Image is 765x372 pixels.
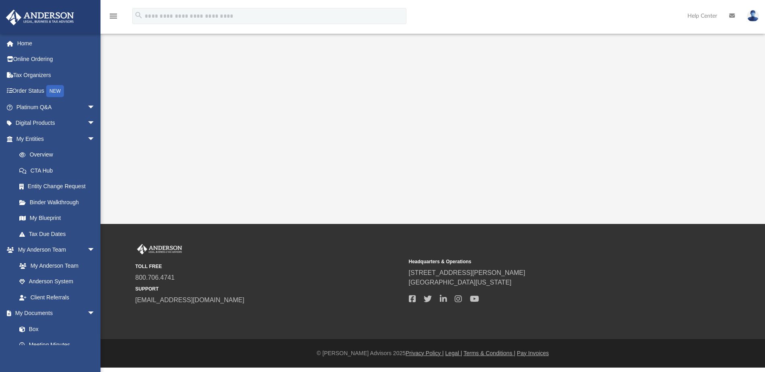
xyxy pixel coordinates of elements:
[134,11,143,20] i: search
[747,10,759,22] img: User Pic
[87,305,103,322] span: arrow_drop_down
[135,297,244,303] a: [EMAIL_ADDRESS][DOMAIN_NAME]
[6,99,107,115] a: Platinum Q&Aarrow_drop_down
[517,350,549,356] a: Pay Invoices
[445,350,462,356] a: Legal |
[11,321,99,337] a: Box
[135,285,403,293] small: SUPPORT
[6,51,107,67] a: Online Ordering
[11,258,99,274] a: My Anderson Team
[11,226,107,242] a: Tax Due Dates
[109,15,118,21] a: menu
[11,274,103,290] a: Anderson System
[135,274,175,281] a: 800.706.4741
[4,10,76,25] img: Anderson Advisors Platinum Portal
[87,131,103,147] span: arrow_drop_down
[135,244,184,254] img: Anderson Advisors Platinum Portal
[11,194,107,210] a: Binder Walkthrough
[6,35,107,51] a: Home
[6,242,103,258] a: My Anderson Teamarrow_drop_down
[109,11,118,21] i: menu
[11,163,107,179] a: CTA Hub
[87,115,103,132] span: arrow_drop_down
[6,305,103,321] a: My Documentsarrow_drop_down
[406,350,444,356] a: Privacy Policy |
[11,289,103,305] a: Client Referrals
[11,147,107,163] a: Overview
[11,179,107,195] a: Entity Change Request
[87,242,103,258] span: arrow_drop_down
[87,99,103,116] span: arrow_drop_down
[6,115,107,131] a: Digital Productsarrow_drop_down
[6,67,107,83] a: Tax Organizers
[464,350,515,356] a: Terms & Conditions |
[100,349,765,358] div: © [PERSON_NAME] Advisors 2025
[409,269,525,276] a: [STREET_ADDRESS][PERSON_NAME]
[409,279,512,286] a: [GEOGRAPHIC_DATA][US_STATE]
[11,337,103,353] a: Meeting Minutes
[6,83,107,100] a: Order StatusNEW
[135,263,403,270] small: TOLL FREE
[46,85,64,97] div: NEW
[6,131,107,147] a: My Entitiesarrow_drop_down
[409,258,677,265] small: Headquarters & Operations
[11,210,103,226] a: My Blueprint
